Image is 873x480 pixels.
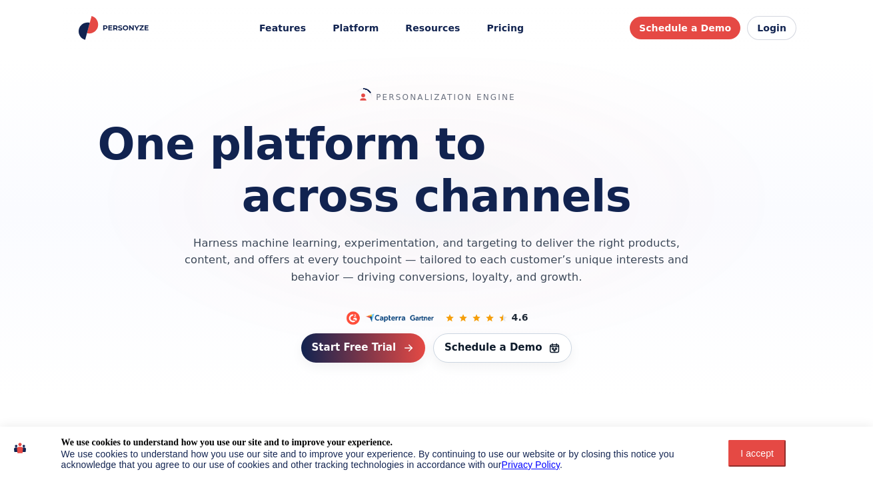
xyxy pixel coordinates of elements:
a: Schedule a Demo [630,17,740,39]
button: Resources [396,16,469,41]
span: Start Free Trial [312,343,397,353]
a: Start Free Trial [301,333,426,363]
a: Login [747,16,796,40]
div: Social proof [53,311,820,325]
nav: Main menu [250,16,533,41]
img: Personyze [77,16,153,40]
p: Harness machine learning, experimentation, and targeting to deliver the right products, content, ... [173,235,700,287]
span: Personalization Engine [357,91,516,103]
span: 4.6 [512,311,528,325]
div: We use cookies to understand how you use our site and to improve your experience. By continuing t... [61,449,702,470]
div: We use cookies to understand how you use our site and to improve your experience. [61,437,393,449]
a: Privacy Policy [502,459,560,470]
a: Platform [323,16,388,41]
a: Personyze home [77,16,153,40]
header: Personyze site header [63,7,810,50]
div: I accept [736,448,778,459]
span: across channels [53,173,820,220]
a: Schedule a Demo [433,333,572,363]
img: icon [14,437,26,459]
img: Trusted platforms [345,311,435,325]
span: One platform to [98,121,486,168]
span: Schedule a Demo [444,343,542,353]
button: Features [250,16,315,41]
button: I accept [728,440,786,467]
a: Pricing [477,16,533,41]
